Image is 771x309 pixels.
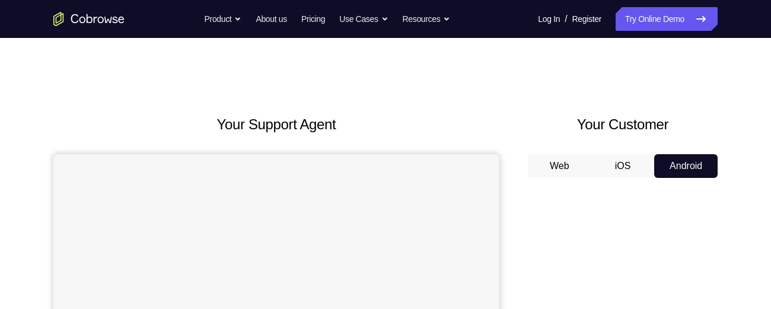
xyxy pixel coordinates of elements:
[403,7,451,31] button: Resources
[654,154,718,178] button: Android
[528,154,591,178] button: Web
[53,12,125,26] a: Go to the home page
[301,7,325,31] a: Pricing
[339,7,388,31] button: Use Cases
[591,154,655,178] button: iOS
[528,114,718,135] h2: Your Customer
[538,7,560,31] a: Log In
[565,12,567,26] span: /
[616,7,718,31] a: Try Online Demo
[53,114,499,135] h2: Your Support Agent
[205,7,242,31] button: Product
[572,7,601,31] a: Register
[256,7,286,31] a: About us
